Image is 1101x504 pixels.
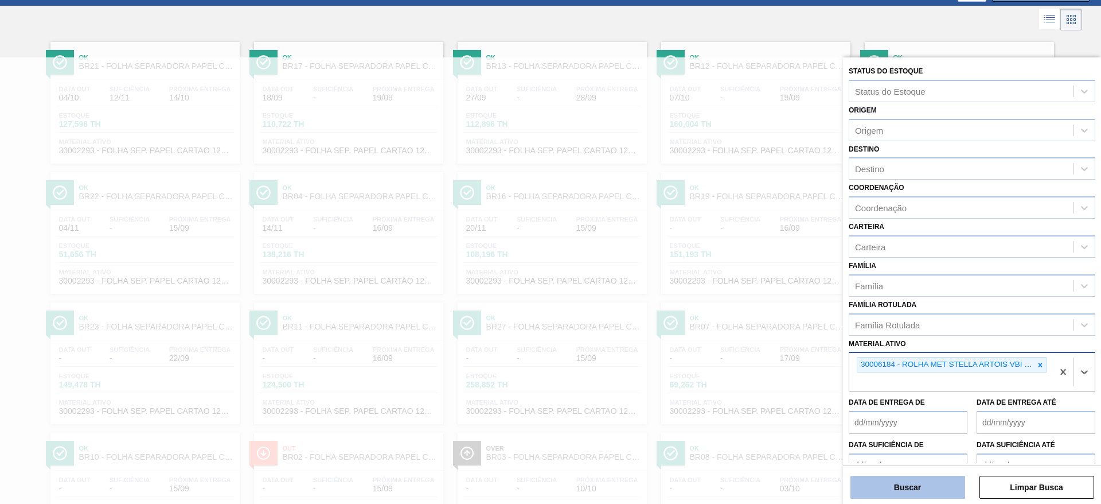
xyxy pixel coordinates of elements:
a: ÍconeOkBR24 - FOLHA SEPARADORA PAPEL CARTÃOData out12/10Suficiência-Próxima Entrega15/09Estoque92... [856,33,1060,164]
div: Carteira [855,242,885,251]
input: dd/mm/yyyy [849,453,967,476]
a: ÍconeOkBR13 - FOLHA SEPARADORA PAPEL CARTÃOData out27/09Suficiência-Próxima Entrega28/09Estoque11... [449,33,653,164]
input: dd/mm/yyyy [849,411,967,434]
label: Material ativo [849,340,906,348]
div: Família [855,281,883,290]
label: Data suficiência até [977,441,1055,449]
div: Origem [855,125,883,135]
input: dd/mm/yyyy [977,453,1095,476]
label: Família [849,262,876,270]
label: Data de Entrega de [849,398,925,406]
label: Destino [849,145,879,153]
img: Ícone [256,55,271,69]
span: Ok [283,54,438,61]
img: Ícone [867,55,881,69]
label: Família Rotulada [849,301,916,309]
label: Coordenação [849,184,904,192]
div: Visão em Lista [1039,9,1060,30]
span: Ok [690,54,845,61]
label: Status do Estoque [849,67,923,75]
label: Origem [849,106,877,114]
div: Visão em Cards [1060,9,1082,30]
div: Destino [855,164,884,174]
label: Carteira [849,223,884,231]
div: 30006184 - ROLHA MET STELLA ARTOIS VBI LN CX10,0MIL [857,358,1034,372]
input: dd/mm/yyyy [977,411,1095,434]
a: ÍconeOkBR17 - FOLHA SEPARADORA PAPEL CARTÃOData out18/09Suficiência-Próxima Entrega19/09Estoque11... [245,33,449,164]
span: Ok [893,54,1048,61]
div: Status do Estoque [855,86,926,96]
label: Data suficiência de [849,441,924,449]
span: Ok [486,54,641,61]
label: Data de Entrega até [977,398,1056,406]
a: ÍconeOkBR12 - FOLHA SEPARADORA PAPEL CARTÃOData out07/10Suficiência-Próxima Entrega19/09Estoque16... [653,33,856,164]
img: Ícone [53,55,67,69]
div: Coordenação [855,203,907,213]
span: Ok [79,54,234,61]
div: Família Rotulada [855,320,920,329]
img: Ícone [460,55,474,69]
img: Ícone [663,55,678,69]
a: ÍconeOkBR21 - FOLHA SEPARADORA PAPEL CARTÃOData out04/10Suficiência12/11Próxima Entrega14/10Estoq... [42,33,245,164]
